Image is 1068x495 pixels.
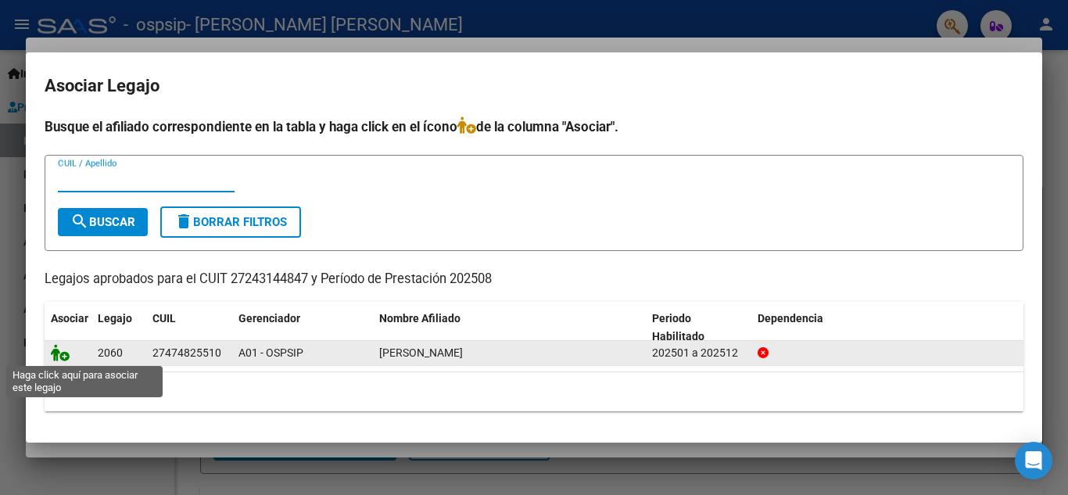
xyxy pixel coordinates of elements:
[652,344,745,362] div: 202501 a 202512
[45,270,1023,289] p: Legajos aprobados para el CUIT 27243144847 y Período de Prestación 202508
[98,346,123,359] span: 2060
[238,312,300,325] span: Gerenciador
[70,212,89,231] mat-icon: search
[91,302,146,353] datatable-header-cell: Legajo
[751,302,1024,353] datatable-header-cell: Dependencia
[98,312,132,325] span: Legajo
[152,312,176,325] span: CUIL
[70,215,135,229] span: Buscar
[45,372,1023,411] div: 1 registros
[758,312,823,325] span: Dependencia
[146,302,232,353] datatable-header-cell: CUIL
[51,312,88,325] span: Asociar
[45,71,1023,101] h2: Asociar Legajo
[646,302,751,353] datatable-header-cell: Periodo Habilitado
[379,312,461,325] span: Nombre Afiliado
[1015,442,1052,479] div: Open Intercom Messenger
[652,312,704,343] span: Periodo Habilitado
[174,212,193,231] mat-icon: delete
[379,346,463,359] span: TAVORRO GIANELLA ROSARIO
[232,302,373,353] datatable-header-cell: Gerenciador
[45,117,1023,137] h4: Busque el afiliado correspondiente en la tabla y haga click en el ícono de la columna "Asociar".
[58,208,148,236] button: Buscar
[160,206,301,238] button: Borrar Filtros
[373,302,646,353] datatable-header-cell: Nombre Afiliado
[45,302,91,353] datatable-header-cell: Asociar
[152,344,221,362] div: 27474825510
[238,346,303,359] span: A01 - OSPSIP
[174,215,287,229] span: Borrar Filtros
